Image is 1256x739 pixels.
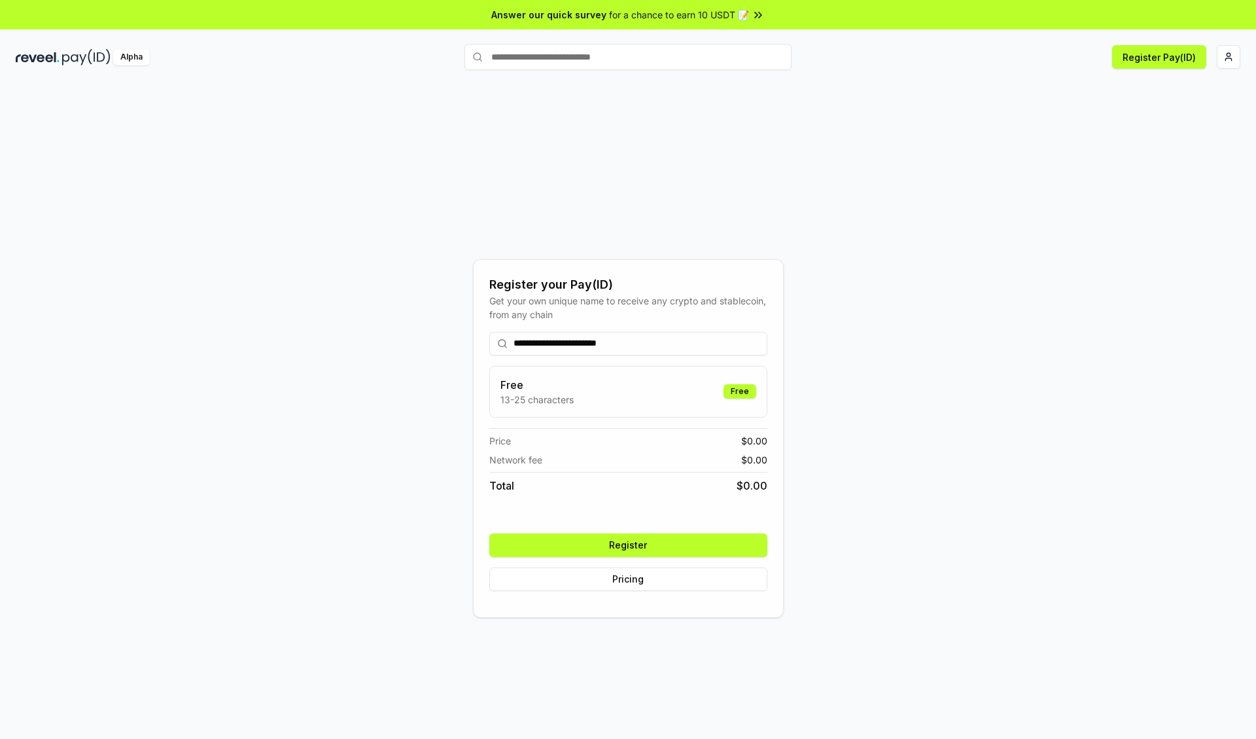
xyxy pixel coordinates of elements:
[737,478,767,494] span: $ 0.00
[489,568,767,591] button: Pricing
[724,384,756,399] div: Free
[489,276,767,294] div: Register your Pay(ID)
[741,453,767,467] span: $ 0.00
[500,393,574,406] p: 13-25 characters
[491,8,606,22] span: Answer our quick survey
[489,294,767,321] div: Get your own unique name to receive any crypto and stablecoin, from any chain
[62,49,111,65] img: pay_id
[489,478,514,494] span: Total
[609,8,749,22] span: for a chance to earn 10 USDT 📝
[16,49,60,65] img: reveel_dark
[489,434,511,448] span: Price
[489,453,542,467] span: Network fee
[500,377,574,393] h3: Free
[113,49,150,65] div: Alpha
[741,434,767,448] span: $ 0.00
[489,533,767,557] button: Register
[1112,45,1206,69] button: Register Pay(ID)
